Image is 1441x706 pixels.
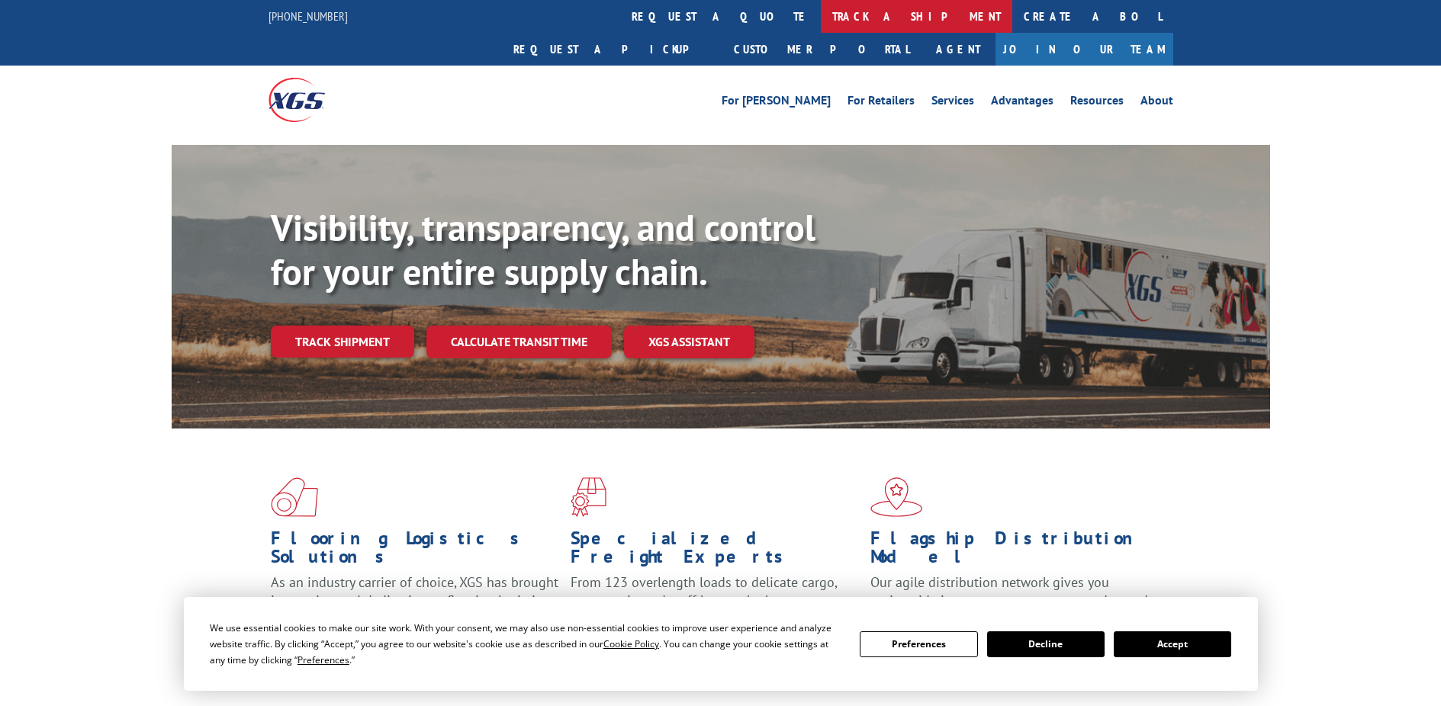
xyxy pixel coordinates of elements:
span: Cookie Policy [603,637,659,650]
a: For Retailers [848,95,915,111]
span: Preferences [298,653,349,666]
button: Decline [987,631,1105,657]
a: Customer Portal [722,33,921,66]
a: Services [931,95,974,111]
a: [PHONE_NUMBER] [269,8,348,24]
a: Advantages [991,95,1053,111]
h1: Flooring Logistics Solutions [271,529,559,573]
a: Join Our Team [996,33,1173,66]
button: Preferences [860,631,977,657]
p: From 123 overlength loads to delicate cargo, our experienced staff knows the best way to move you... [571,573,859,641]
a: Agent [921,33,996,66]
a: Calculate transit time [426,326,612,358]
a: Resources [1070,95,1124,111]
a: For [PERSON_NAME] [722,95,831,111]
span: Our agile distribution network gives you nationwide inventory management on demand. [870,573,1151,609]
a: About [1140,95,1173,111]
div: We use essential cookies to make our site work. With your consent, we may also use non-essential ... [210,620,841,668]
button: Accept [1114,631,1231,657]
a: Request a pickup [502,33,722,66]
img: xgs-icon-total-supply-chain-intelligence-red [271,477,318,517]
img: xgs-icon-focused-on-flooring-red [571,477,606,517]
h1: Flagship Distribution Model [870,529,1159,573]
a: Track shipment [271,326,414,358]
div: Cookie Consent Prompt [184,597,1258,691]
b: Visibility, transparency, and control for your entire supply chain. [271,204,815,295]
a: XGS ASSISTANT [624,326,754,358]
span: As an industry carrier of choice, XGS has brought innovation and dedication to flooring logistics... [271,573,558,627]
h1: Specialized Freight Experts [571,529,859,573]
img: xgs-icon-flagship-distribution-model-red [870,477,923,517]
